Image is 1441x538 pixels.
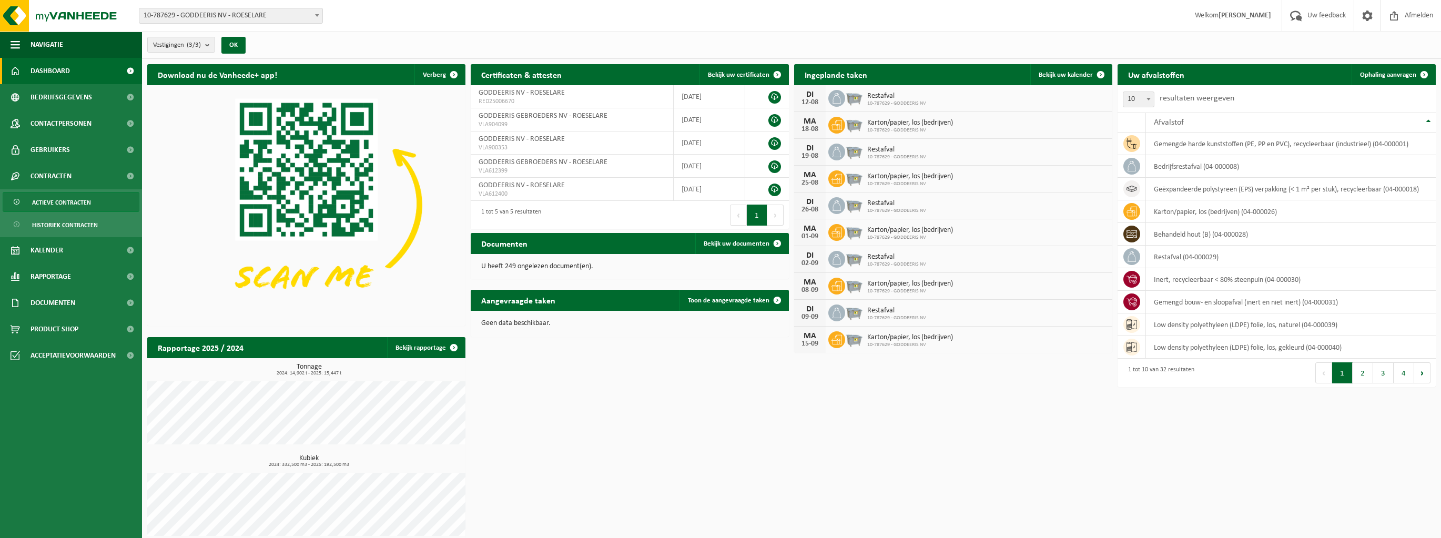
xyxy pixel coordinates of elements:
[479,89,565,97] span: GODDEERIS NV - ROESELARE
[1360,72,1416,78] span: Ophaling aanvragen
[867,100,926,107] span: 10-787629 - GODDEERIS NV
[32,215,98,235] span: Historiek contracten
[31,137,70,163] span: Gebruikers
[423,72,446,78] span: Verberg
[1146,133,1436,155] td: gemengde harde kunststoffen (PE, PP en PVC), recycleerbaar (industrieel) (04-000001)
[1118,64,1195,85] h2: Uw afvalstoffen
[867,92,926,100] span: Restafval
[476,204,541,227] div: 1 tot 5 van 5 resultaten
[674,131,745,155] td: [DATE]
[1146,336,1436,359] td: low density polyethyleen (LDPE) folie, los, gekleurd (04-000040)
[147,85,465,324] img: Download de VHEPlus App
[1352,64,1435,85] a: Ophaling aanvragen
[1332,362,1353,383] button: 1
[1219,12,1271,19] strong: [PERSON_NAME]
[481,263,778,270] p: U heeft 249 ongelezen document(en).
[147,37,215,53] button: Vestigingen(3/3)
[3,192,139,212] a: Actieve contracten
[153,455,465,468] h3: Kubiek
[767,205,784,226] button: Next
[867,261,926,268] span: 10-787629 - GODDEERIS NV
[414,64,464,85] button: Verberg
[1414,362,1430,383] button: Next
[799,179,820,187] div: 25-08
[799,313,820,321] div: 09-09
[867,235,953,241] span: 10-787629 - GODDEERIS NV
[794,64,878,85] h2: Ingeplande taken
[845,303,863,321] img: WB-2500-GAL-GY-01
[139,8,323,24] span: 10-787629 - GODDEERIS NV - ROESELARE
[799,99,820,106] div: 12-08
[845,196,863,214] img: WB-2500-GAL-GY-01
[867,208,926,214] span: 10-787629 - GODDEERIS NV
[31,342,116,369] span: Acceptatievoorwaarden
[471,290,566,310] h2: Aangevraagde taken
[1123,92,1154,107] span: 10
[479,158,607,166] span: GODDEERIS GEBROEDERS NV - ROESELARE
[845,222,863,240] img: WB-2500-GAL-GY-01
[688,297,769,304] span: Toon de aangevraagde taken
[867,127,953,134] span: 10-787629 - GODDEERIS NV
[1160,94,1234,103] label: resultaten weergeven
[1030,64,1111,85] a: Bekijk uw kalender
[221,37,246,54] button: OK
[31,316,78,342] span: Product Shop
[867,333,953,342] span: Karton/papier, los (bedrijven)
[1146,155,1436,178] td: bedrijfsrestafval (04-000008)
[31,84,92,110] span: Bedrijfsgegevens
[1123,361,1194,384] div: 1 tot 10 van 32 resultaten
[471,64,572,85] h2: Certificaten & attesten
[799,251,820,260] div: DI
[1146,223,1436,246] td: behandeld hout (B) (04-000028)
[31,263,71,290] span: Rapportage
[1373,362,1394,383] button: 3
[845,249,863,267] img: WB-2500-GAL-GY-01
[31,32,63,58] span: Navigatie
[1146,246,1436,268] td: restafval (04-000029)
[799,287,820,294] div: 08-09
[845,169,863,187] img: WB-2500-GAL-GY-01
[674,178,745,201] td: [DATE]
[1146,313,1436,336] td: low density polyethyleen (LDPE) folie, los, naturel (04-000039)
[695,233,788,254] a: Bekijk uw documenten
[799,198,820,206] div: DI
[845,115,863,133] img: WB-2500-GAL-GY-01
[674,108,745,131] td: [DATE]
[479,97,665,106] span: RED25006670
[153,363,465,376] h3: Tonnage
[799,144,820,153] div: DI
[867,119,953,127] span: Karton/papier, los (bedrijven)
[153,462,465,468] span: 2024: 332,500 m3 - 2025: 192,500 m3
[799,206,820,214] div: 26-08
[867,253,926,261] span: Restafval
[31,237,63,263] span: Kalender
[479,190,665,198] span: VLA612400
[845,330,863,348] img: WB-2500-GAL-GY-01
[867,181,953,187] span: 10-787629 - GODDEERIS NV
[867,280,953,288] span: Karton/papier, los (bedrijven)
[1394,362,1414,383] button: 4
[1353,362,1373,383] button: 2
[845,142,863,160] img: WB-2500-GAL-GY-01
[799,117,820,126] div: MA
[708,72,769,78] span: Bekijk uw certificaten
[479,120,665,129] span: VLA904099
[479,181,565,189] span: GODDEERIS NV - ROESELARE
[31,163,72,189] span: Contracten
[32,192,91,212] span: Actieve contracten
[479,144,665,152] span: VLA900353
[845,276,863,294] img: WB-2500-GAL-GY-01
[867,199,926,208] span: Restafval
[387,337,464,358] a: Bekijk rapportage
[1146,268,1436,291] td: inert, recycleerbaar < 80% steenpuin (04-000030)
[799,340,820,348] div: 15-09
[867,342,953,348] span: 10-787629 - GODDEERIS NV
[31,110,92,137] span: Contactpersonen
[479,167,665,175] span: VLA612399
[153,371,465,376] span: 2024: 14,902 t - 2025: 15,447 t
[1146,291,1436,313] td: gemengd bouw- en sloopafval (inert en niet inert) (04-000031)
[704,240,769,247] span: Bekijk uw documenten
[3,215,139,235] a: Historiek contracten
[867,307,926,315] span: Restafval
